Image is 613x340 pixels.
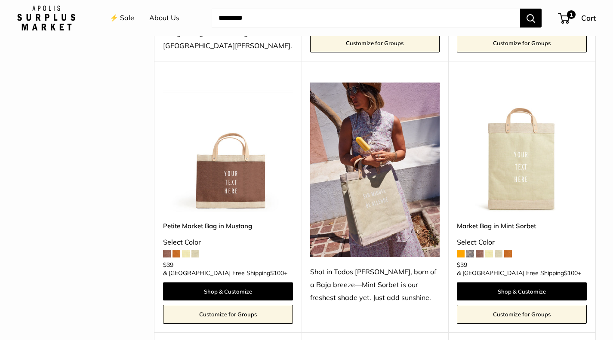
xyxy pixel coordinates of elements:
[457,83,587,212] img: Market Bag in Mint Sorbet
[310,266,440,304] div: Shot in Todos [PERSON_NAME], born of a Baja breeze—Mint Sorbet is our freshest shade yet. Just ad...
[567,10,576,19] span: 1
[520,9,542,28] button: Search
[163,221,293,231] a: Petite Market Bag in Mustang
[457,236,587,249] div: Select Color
[163,305,293,324] a: Customize for Groups
[581,13,596,22] span: Cart
[212,9,520,28] input: Search...
[163,282,293,300] a: Shop & Customize
[163,83,293,212] a: Petite Market Bag in MustangPetite Market Bag in Mustang
[163,261,173,269] span: $39
[457,83,587,212] a: Market Bag in Mint SorbetMarket Bag in Mint Sorbet
[17,6,75,31] img: Apolis: Surplus Market
[270,269,284,277] span: $100
[457,305,587,324] a: Customize for Groups
[457,270,581,276] span: & [GEOGRAPHIC_DATA] Free Shipping +
[457,282,587,300] a: Shop & Customize
[457,221,587,231] a: Market Bag in Mint Sorbet
[163,270,287,276] span: & [GEOGRAPHIC_DATA] Free Shipping +
[163,83,293,212] img: Petite Market Bag in Mustang
[457,34,587,52] a: Customize for Groups
[310,34,440,52] a: Customize for Groups
[564,269,578,277] span: $100
[310,83,440,257] img: Shot in Todos Santos, born of a Baja breeze—Mint Sorbet is our freshest shade yet. Just add sunsh...
[163,236,293,249] div: Select Color
[149,12,179,25] a: About Us
[457,261,467,269] span: $39
[110,12,134,25] a: ⚡️ Sale
[559,11,596,25] a: 1 Cart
